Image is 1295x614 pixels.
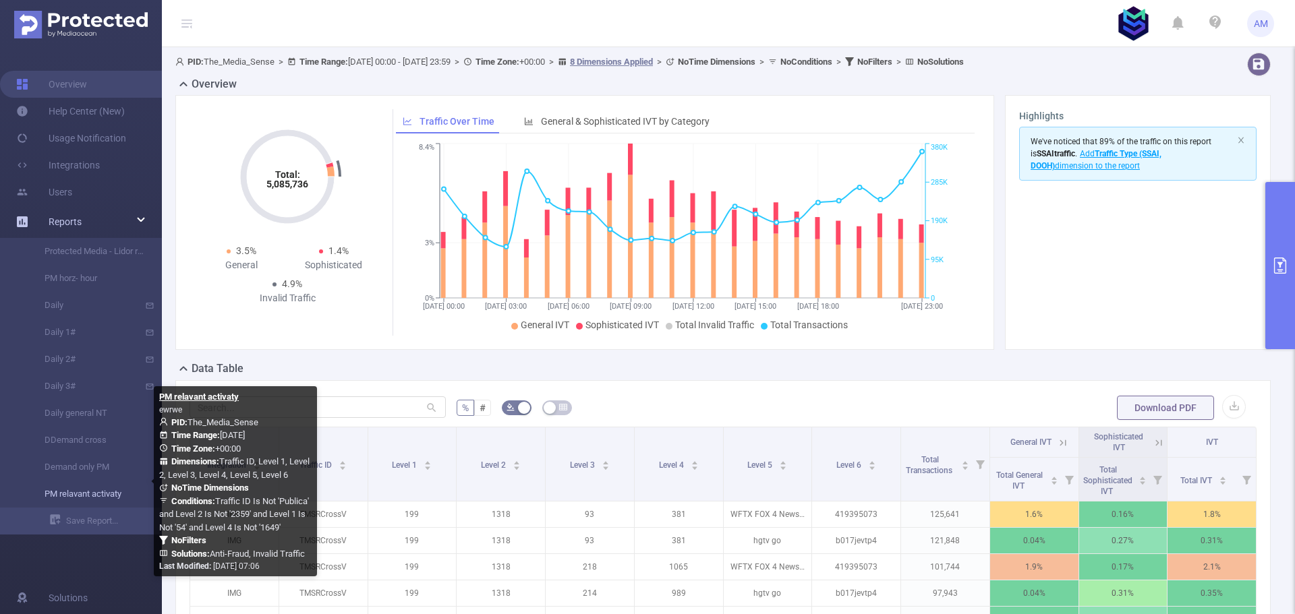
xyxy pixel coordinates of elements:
[159,561,260,571] span: [DATE] 07:06
[901,554,989,580] p: 101,744
[190,580,279,606] p: IMG
[1079,580,1168,606] p: 0.31%
[892,57,905,67] span: >
[368,528,457,553] p: 199
[171,549,305,559] span: Anti-Fraud, Invalid Traffic
[27,400,146,427] a: Daily general NT
[548,302,589,311] tspan: [DATE] 06:00
[1148,458,1167,501] i: Filter menu
[171,496,215,506] b: Conditions :
[906,455,954,475] span: Total Transactions
[635,580,723,606] p: 989
[27,373,146,400] a: Daily 3#
[190,396,446,418] input: Search...
[27,346,146,373] a: Daily 2#
[990,580,1078,606] p: 0.04%
[1079,528,1168,553] p: 0.27%
[570,460,597,470] span: Level 3
[931,294,935,303] tspan: 0
[457,528,545,553] p: 1318
[724,501,812,527] p: WFTX FOX 4 News in Ft. [PERSON_NAME]
[1206,437,1218,447] span: IVT
[735,302,776,311] tspan: [DATE] 15:00
[836,460,863,470] span: Level 6
[403,117,412,126] i: icon: line-chart
[425,239,434,247] tspan: 3%
[159,392,239,402] b: PM relavant activaty
[1010,437,1052,447] span: General IVT
[1019,109,1257,123] h3: Highlights
[1079,554,1168,580] p: 0.17%
[1168,580,1256,606] p: 0.35%
[780,57,832,67] b: No Conditions
[780,464,787,468] i: icon: caret-down
[990,554,1078,580] p: 1.9%
[691,459,699,467] div: Sort
[724,554,812,580] p: WFTX FOX 4 News in Ft. [PERSON_NAME]
[812,501,900,527] p: 419395073
[171,456,219,466] b: Dimensions :
[1237,458,1256,501] i: Filter menu
[457,501,545,527] p: 1318
[691,464,698,468] i: icon: caret-down
[1254,10,1268,37] span: AM
[16,152,100,179] a: Integrations
[1079,501,1168,527] p: 0.16%
[797,302,839,311] tspan: [DATE] 18:00
[961,459,969,463] i: icon: caret-up
[602,464,609,468] i: icon: caret-down
[328,245,349,256] span: 1.4%
[16,125,126,152] a: Usage Notification
[27,238,146,265] a: Protected Media - Lidor report
[1083,465,1132,496] span: Total Sophisticated IVT
[659,460,686,470] span: Level 4
[524,117,534,126] i: icon: bar-chart
[570,57,653,67] u: 8 Dimensions Applied
[16,179,72,206] a: Users
[1168,528,1256,553] p: 0.31%
[16,98,125,125] a: Help Center (New)
[462,402,469,413] span: %
[1117,396,1214,420] button: Download PDF
[990,528,1078,553] p: 0.04%
[14,11,148,38] img: Protected Media
[971,427,989,501] i: Filter menu
[192,361,243,377] h2: Data Table
[1219,474,1227,483] div: Sort
[675,319,754,330] span: Total Invalid Traffic
[1180,476,1214,485] span: Total IVT
[901,528,989,553] p: 121,848
[171,430,220,440] b: Time Range:
[425,294,434,303] tspan: 0%
[869,464,876,468] i: icon: caret-down
[653,57,666,67] span: >
[1237,136,1245,144] i: icon: close
[171,483,249,493] b: No Time Dimensions
[299,57,348,67] b: Time Range:
[1031,137,1211,171] span: We've noticed that 89% of the traffic on this report is .
[16,71,87,98] a: Overview
[175,57,188,66] i: icon: user
[812,528,900,553] p: b017jevtp4
[159,561,211,571] b: Last Modified:
[457,580,545,606] p: 1318
[1219,474,1226,479] i: icon: caret-up
[339,459,347,463] i: icon: caret-up
[339,464,347,468] i: icon: caret-down
[507,403,515,411] i: icon: bg-colors
[1094,432,1143,452] span: Sophisticated IVT
[266,179,308,189] tspan: 5,085,736
[1237,133,1245,148] button: icon: close
[27,481,146,508] a: PM relavant activaty
[27,427,146,454] a: DDemand cross
[513,459,521,463] i: icon: caret-up
[420,116,494,127] span: Traffic Over Time
[159,456,310,480] span: Traffic ID, Level 1, Level 2, Level 3, Level 4, Level 5, Level 6
[990,501,1078,527] p: 1.6%
[1060,458,1078,501] i: Filter menu
[961,464,969,468] i: icon: caret-down
[672,302,714,311] tspan: [DATE] 12:00
[195,258,287,272] div: General
[419,144,434,152] tspan: 8.4%
[635,501,723,527] p: 381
